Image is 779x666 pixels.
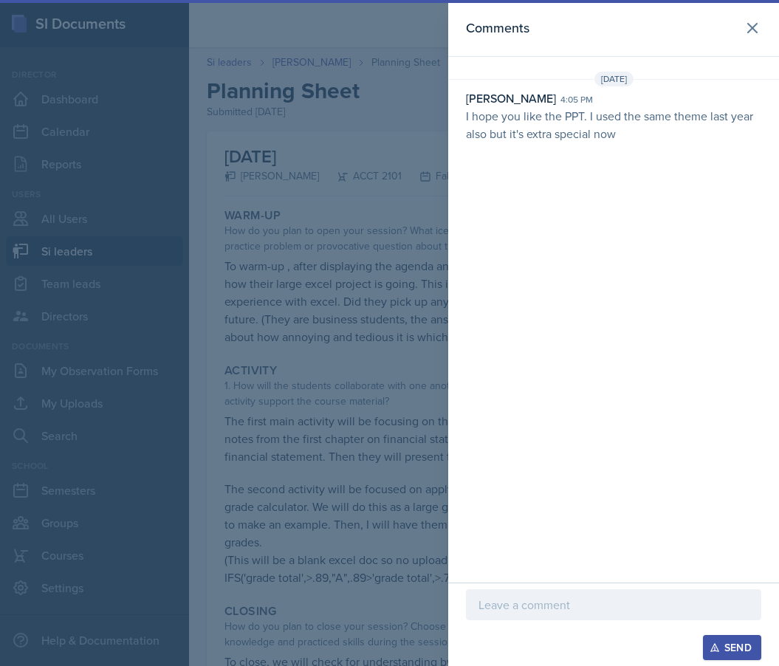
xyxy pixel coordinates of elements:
div: Send [713,642,752,653]
button: Send [703,635,761,660]
p: I hope you like the PPT. I used the same theme last year also but it's extra special now [466,107,761,143]
span: [DATE] [594,72,634,86]
div: [PERSON_NAME] [466,89,556,107]
div: 4:05 pm [560,93,593,106]
h2: Comments [466,18,529,38]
